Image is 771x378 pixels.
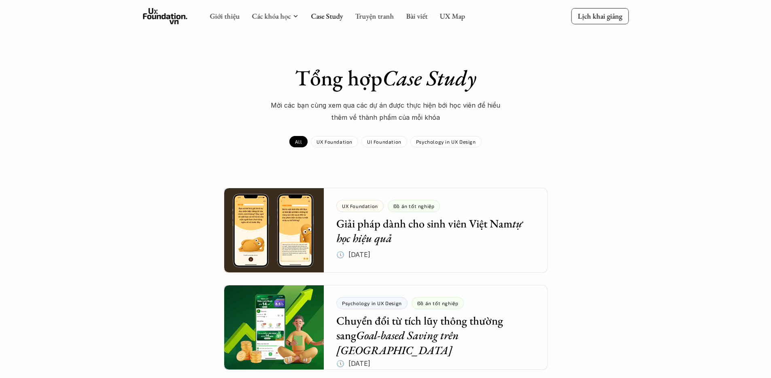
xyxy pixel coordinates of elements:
[264,99,507,124] p: Mời các bạn cùng xem qua các dự án được thực hiện bới học viên để hiểu thêm về thành phẩm của mỗi...
[224,188,548,273] a: UX FoundationĐồ án tốt nghiệpGiải pháp dành cho sinh viên Việt Namtự học hiệu quả🕔 [DATE]
[355,11,394,21] a: Truyện tranh
[252,11,291,21] a: Các khóa học
[578,11,622,21] p: Lịch khai giảng
[382,64,476,92] em: Case Study
[244,65,527,91] h1: Tổng hợp
[224,285,548,370] a: Psychology in UX DesignĐồ án tốt nghiệpChuyển đổi từ tích lũy thông thường sangGoal-based Saving ...
[311,136,358,147] a: UX Foundation
[210,11,240,21] a: Giới thiệu
[367,139,401,144] p: UI Foundation
[416,139,476,144] p: Psychology in UX Design
[410,136,482,147] a: Psychology in UX Design
[571,8,629,24] a: Lịch khai giảng
[361,136,407,147] a: UI Foundation
[311,11,343,21] a: Case Study
[406,11,427,21] a: Bài viết
[440,11,465,21] a: UX Map
[316,139,353,144] p: UX Foundation
[295,139,302,144] p: All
